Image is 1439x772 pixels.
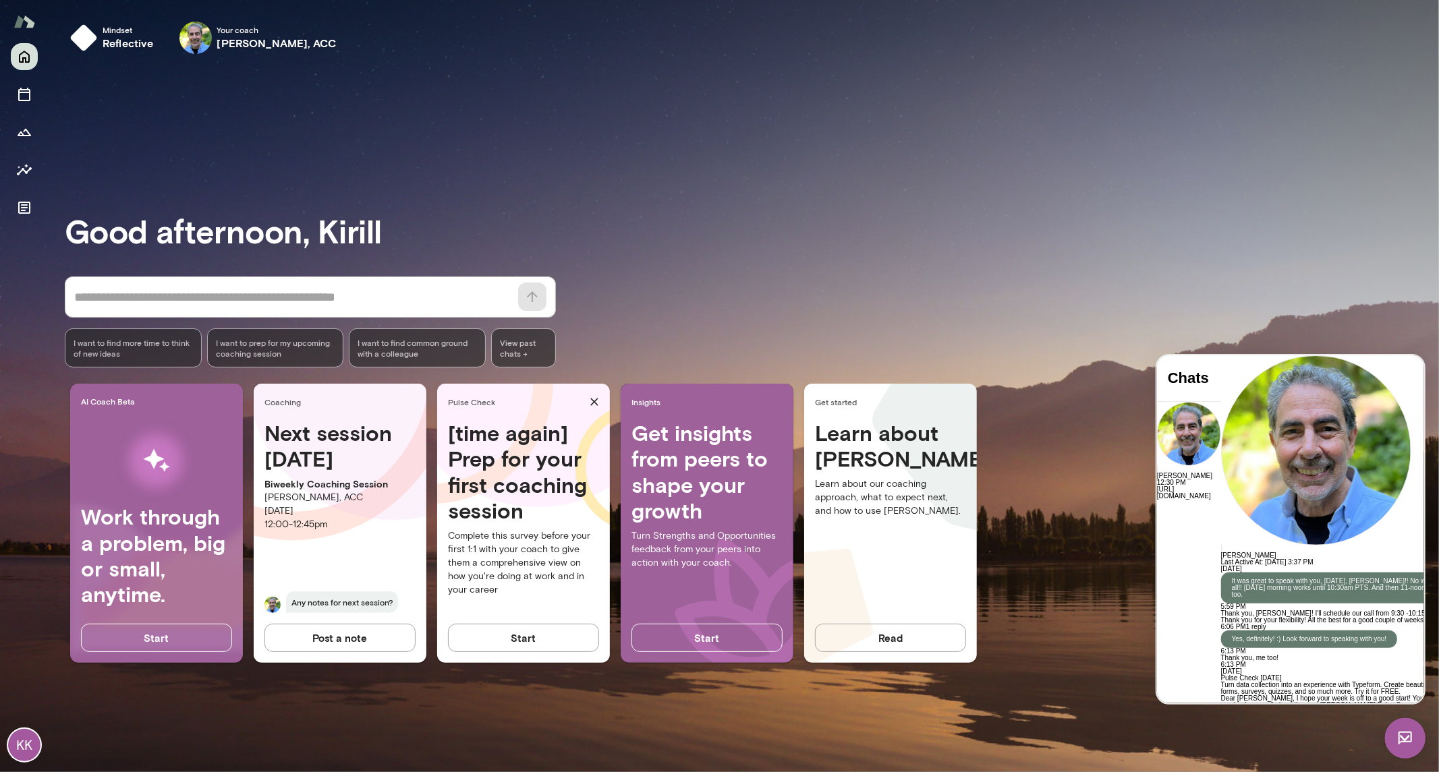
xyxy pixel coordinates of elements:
p: Complete this survey before your first 1:1 with your coach to give them a comprehensive view on h... [448,529,599,597]
span: AI Coach Beta [81,396,237,407]
p: Thank you, me too! [64,299,310,306]
p: Thank you, [PERSON_NAME]! I'll schedule our call from 9:30 -10:15 am PST. Thank you for your flex... [64,255,310,268]
span: Any notes for next session? [286,591,398,613]
button: Mindsetreflective [65,16,165,59]
p: Yes, definitely! :) Look forward to speaking with you! [75,280,230,287]
span: I want to prep for my upcoming coaching session [216,337,335,359]
p: [DATE] [264,504,416,518]
button: Start [631,624,783,652]
span: 6:13 PM [64,292,89,299]
h6: reflective [103,35,154,51]
p: 12:00 - 12:45pm [264,518,416,531]
h4: Get insights from peers to shape your growth [631,420,783,524]
span: Mindset [103,24,154,35]
div: Charles Silvestro, ACCYour coach[PERSON_NAME], ACC [170,16,346,59]
button: Read [815,624,966,652]
img: AI Workflows [96,418,217,504]
p: Dear [PERSON_NAME], I hope your week is off to a good start! You may have received an email about... [64,340,310,380]
img: Mento [13,9,35,34]
img: mindset [70,24,97,51]
p: Turn Strengths and Opportunities feedback from your peers into action with your coach. [631,529,783,570]
span: Coaching [264,396,421,407]
h4: [time again] Prep for your first coaching session [448,420,599,524]
button: Home [11,43,38,70]
span: View past chats -> [491,328,556,367]
span: 1 reply [89,268,109,275]
h6: [PERSON_NAME] [64,197,310,204]
button: Post a note [264,624,416,652]
span: Last Active At: [DATE] 3:37 PM [64,203,157,210]
img: Charles [264,597,281,613]
span: 6:06 PM [64,268,89,275]
div: I want to find common ground with a colleague [349,328,486,367]
button: Sessions [11,81,38,108]
span: Your coach [217,24,337,35]
div: I want to find more time to think of new ideas [65,328,202,367]
button: Documents [11,194,38,221]
span: [DATE] [64,312,85,320]
p: [PERSON_NAME], ACC [264,491,416,504]
div: KK [8,729,40,761]
span: Insights [631,396,788,407]
button: Growth Plan [11,119,38,146]
h6: [PERSON_NAME], ACC [217,35,337,51]
button: Start [448,624,599,652]
h4: Next session [DATE] [264,420,416,472]
h4: Chats [11,14,53,32]
p: It was great to speak with you, [DATE], [PERSON_NAME]!! No worries at all!! [DATE] morning works ... [75,222,299,243]
div: I want to prep for my upcoming coaching session [207,328,344,367]
span: I want to find common ground with a colleague [358,337,477,359]
button: Insights [11,156,38,183]
button: Start [81,624,232,652]
h4: Learn about [PERSON_NAME] [815,420,966,472]
span: I want to find more time to think of new ideas [74,337,193,359]
span: Turn data collection into an experience with Typeform. Create beautiful online forms, surveys, qu... [64,326,295,340]
h4: Work through a problem, big or small, anytime. [81,504,232,607]
span: Get started [815,396,971,407]
p: Biweekly Coaching Session [264,477,416,491]
h3: Good afternoon, Kirill [65,212,1439,249]
img: Charles Silvestro, ACC [179,22,212,54]
p: Learn about our coaching approach, what to expect next, and how to use [PERSON_NAME]. [815,477,966,518]
span: Pulse Check [DATE] [64,319,125,326]
span: Pulse Check [448,396,584,407]
span: 6:13 PM [64,305,89,313]
span: [DATE] [64,210,85,217]
span: 5:59 PM [64,247,89,255]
